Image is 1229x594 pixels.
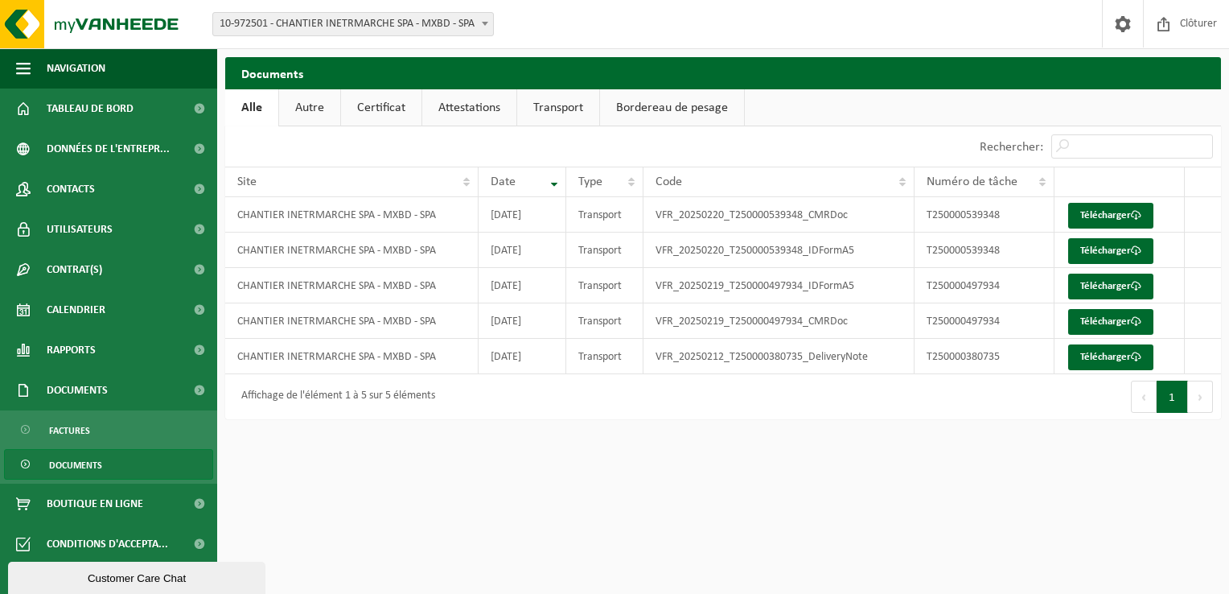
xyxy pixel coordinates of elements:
a: Télécharger [1068,309,1153,335]
button: Previous [1131,381,1157,413]
label: Rechercher: [980,141,1043,154]
td: Transport [566,197,644,233]
span: Site [237,175,257,188]
span: Navigation [47,48,105,89]
td: T250000380735 [915,339,1054,374]
td: Transport [566,303,644,339]
td: Transport [566,339,644,374]
a: Certificat [341,89,421,126]
td: VFR_20250219_T250000497934_IDFormA5 [643,268,914,303]
span: Type [578,175,602,188]
span: Utilisateurs [47,209,113,250]
a: Factures [4,415,213,445]
span: Rapports [47,330,96,370]
span: Factures [49,415,90,446]
span: 10-972501 - CHANTIER INETRMARCHE SPA - MXBD - SPA [213,13,493,35]
td: [DATE] [479,339,566,374]
td: [DATE] [479,268,566,303]
button: 1 [1157,381,1188,413]
span: Calendrier [47,290,105,330]
td: Transport [566,268,644,303]
td: [DATE] [479,303,566,339]
td: T250000497934 [915,268,1054,303]
a: Attestations [422,89,516,126]
span: Boutique en ligne [47,484,143,524]
td: CHANTIER INETRMARCHE SPA - MXBD - SPA [225,233,479,268]
button: Next [1188,381,1213,413]
a: Télécharger [1068,344,1153,370]
a: Télécharger [1068,274,1153,299]
a: Alle [225,89,278,126]
span: Code [656,175,682,188]
span: Date [491,175,516,188]
span: Documents [49,450,102,481]
span: Données de l'entrepr... [47,129,170,169]
td: CHANTIER INETRMARCHE SPA - MXBD - SPA [225,268,479,303]
td: VFR_20250220_T250000539348_IDFormA5 [643,233,914,268]
td: T250000539348 [915,233,1054,268]
span: 10-972501 - CHANTIER INETRMARCHE SPA - MXBD - SPA [212,12,494,36]
td: CHANTIER INETRMARCHE SPA - MXBD - SPA [225,303,479,339]
span: Contrat(s) [47,250,102,290]
a: Bordereau de pesage [600,89,744,126]
td: VFR_20250219_T250000497934_CMRDoc [643,303,914,339]
td: CHANTIER INETRMARCHE SPA - MXBD - SPA [225,339,479,374]
td: [DATE] [479,233,566,268]
td: T250000497934 [915,303,1054,339]
td: T250000539348 [915,197,1054,233]
td: VFR_20250220_T250000539348_CMRDoc [643,197,914,233]
div: Affichage de l'élément 1 à 5 sur 5 éléments [233,382,435,411]
h2: Documents [225,57,1221,89]
a: Télécharger [1068,203,1153,229]
a: Autre [279,89,340,126]
span: Tableau de bord [47,89,134,129]
span: Conditions d'accepta... [47,524,168,564]
td: Transport [566,233,644,268]
td: CHANTIER INETRMARCHE SPA - MXBD - SPA [225,197,479,233]
a: Documents [4,449,213,480]
span: Numéro de tâche [927,175,1017,188]
span: Documents [47,370,108,410]
iframe: chat widget [8,559,269,594]
a: Télécharger [1068,238,1153,264]
td: VFR_20250212_T250000380735_DeliveryNote [643,339,914,374]
a: Transport [517,89,599,126]
td: [DATE] [479,197,566,233]
span: Contacts [47,169,95,209]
